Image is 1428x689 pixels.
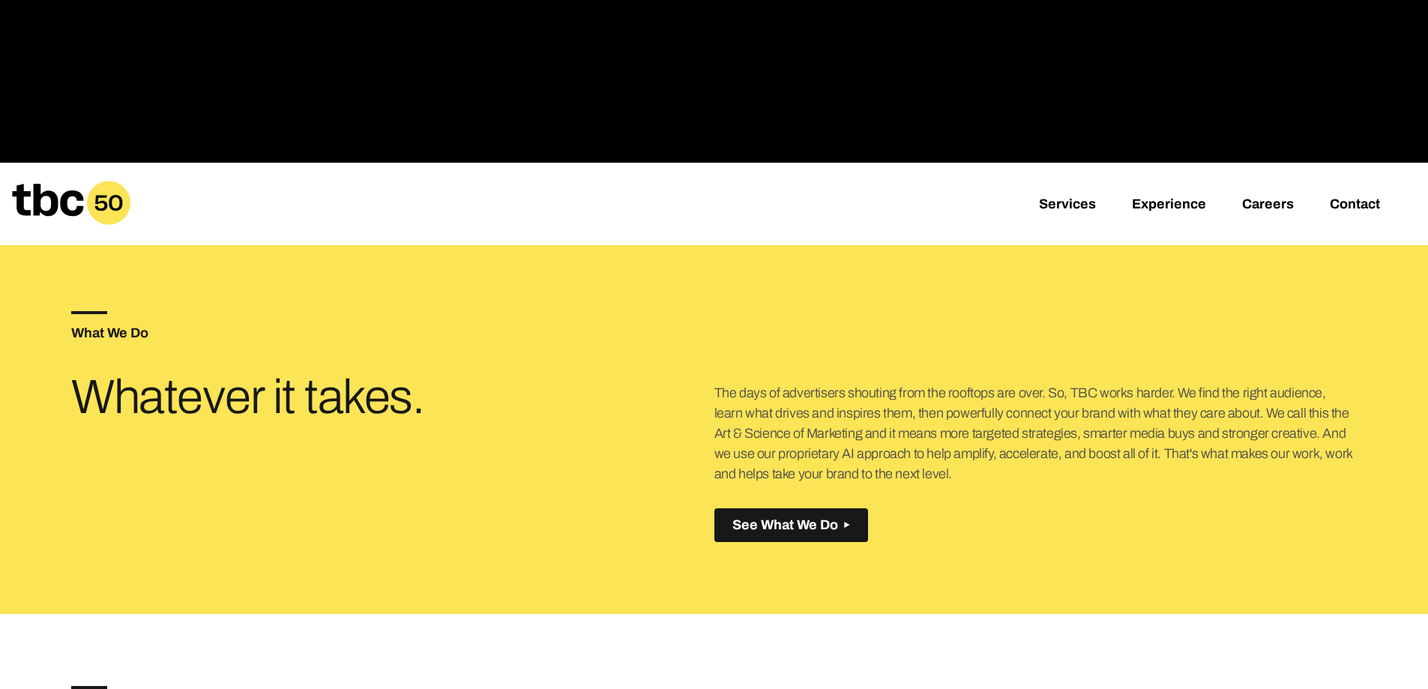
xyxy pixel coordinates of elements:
[1242,196,1294,214] a: Careers
[1132,196,1206,214] a: Experience
[71,326,714,340] h5: What We Do
[1330,196,1380,214] a: Contact
[1039,196,1096,214] a: Services
[714,508,868,542] button: See What We Do
[732,517,838,533] span: See What We Do
[71,376,500,419] h3: Whatever it takes.
[714,383,1357,484] p: The days of advertisers shouting from the rooftops are over. So, TBC works harder. We find the ri...
[12,214,130,230] a: Home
